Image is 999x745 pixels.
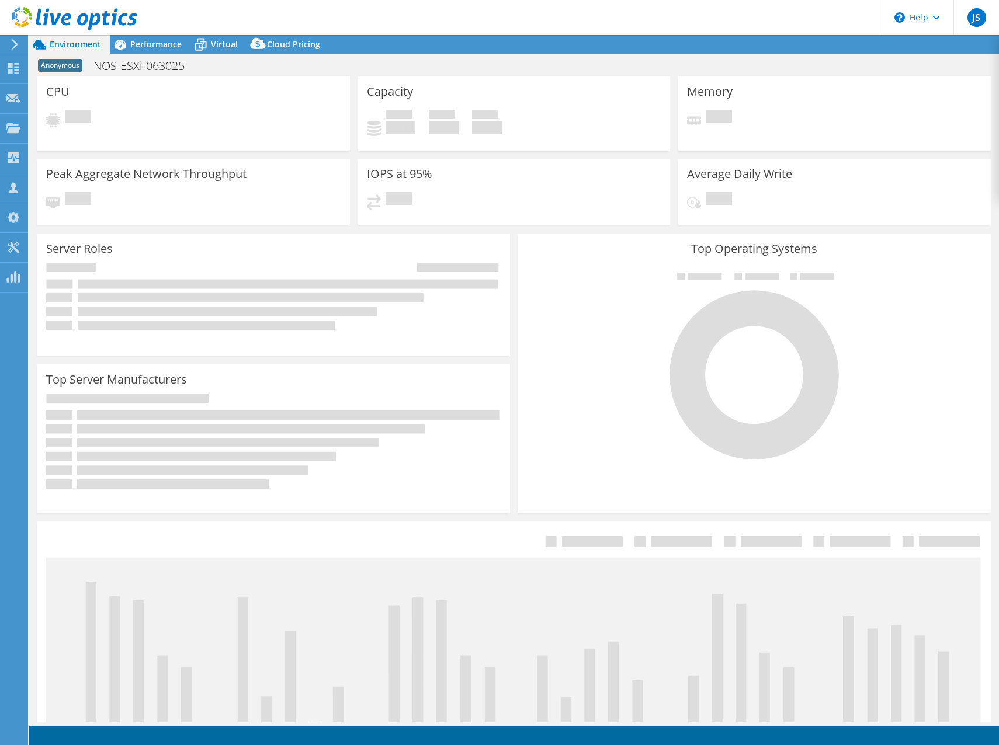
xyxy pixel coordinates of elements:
[65,192,91,208] span: Pending
[429,121,459,134] h4: 0 GiB
[687,85,733,98] h3: Memory
[46,85,70,98] h3: CPU
[894,12,905,23] svg: \n
[472,121,502,134] h4: 0 GiB
[386,110,412,121] span: Used
[367,85,413,98] h3: Capacity
[65,110,91,126] span: Pending
[211,39,238,50] span: Virtual
[706,110,732,126] span: Pending
[130,39,182,50] span: Performance
[527,242,982,255] h3: Top Operating Systems
[967,8,986,27] span: JS
[38,59,82,72] span: Anonymous
[88,60,203,72] h1: NOS-ESXi-063025
[386,121,415,134] h4: 0 GiB
[386,192,412,208] span: Pending
[429,110,455,121] span: Free
[46,373,187,386] h3: Top Server Manufacturers
[267,39,320,50] span: Cloud Pricing
[50,39,101,50] span: Environment
[706,192,732,208] span: Pending
[367,168,432,180] h3: IOPS at 95%
[687,168,792,180] h3: Average Daily Write
[46,168,247,180] h3: Peak Aggregate Network Throughput
[46,242,113,255] h3: Server Roles
[472,110,498,121] span: Total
